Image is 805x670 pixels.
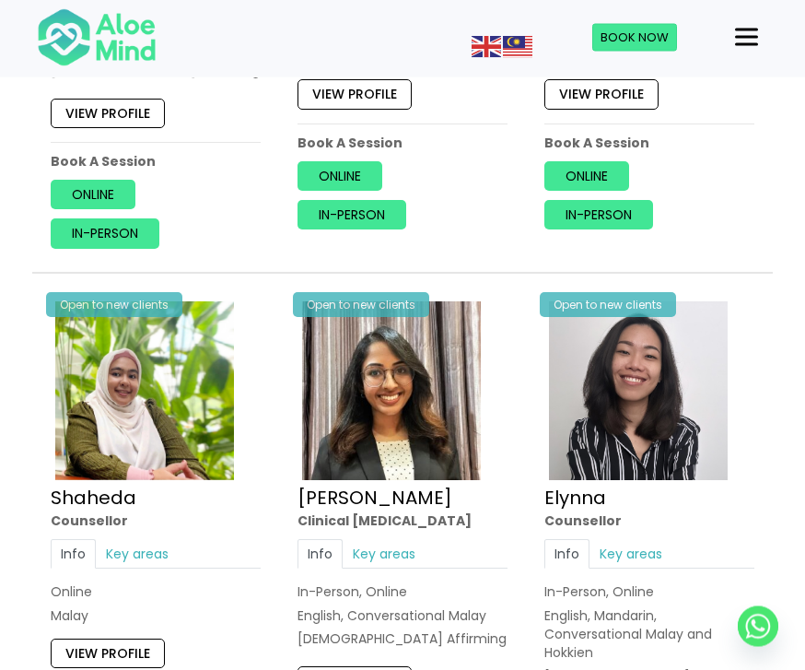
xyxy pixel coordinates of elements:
[544,486,606,511] a: Elynna
[51,100,165,129] a: View profile
[297,630,507,649] div: [DEMOGRAPHIC_DATA] Affirming
[540,293,676,318] div: Open to new clients
[297,81,412,111] a: View profile
[544,607,754,664] p: English, Mandarin, Conversational Malay and Hokkien
[544,202,653,231] a: In-person
[51,153,261,171] p: Book A Session
[544,540,589,570] a: Info
[297,584,507,603] div: In-Person, Online
[297,202,406,231] a: In-person
[549,302,728,481] img: Elynna Counsellor
[472,36,501,58] img: en
[51,607,261,626] p: Malay
[51,584,261,603] div: Online
[96,540,179,570] a: Key areas
[297,486,452,511] a: [PERSON_NAME]
[297,512,507,531] div: Clinical [MEDICAL_DATA]
[51,486,136,511] a: Shaheda
[503,36,532,58] img: ms
[503,37,534,55] a: Malay
[46,293,182,318] div: Open to new clients
[343,540,426,570] a: Key areas
[302,302,481,481] img: croped-Anita_Profile-photo-300×300
[544,162,629,192] a: Online
[544,584,754,603] div: In-Person, Online
[297,162,382,192] a: Online
[592,24,677,52] a: Book Now
[544,81,659,111] a: View profile
[738,606,778,647] a: Whatsapp
[55,302,234,481] img: Shaheda Counsellor
[293,293,429,318] div: Open to new clients
[589,540,672,570] a: Key areas
[37,7,157,68] img: Aloe mind Logo
[728,22,765,53] button: Menu
[297,540,343,570] a: Info
[544,512,754,531] div: Counsellor
[51,182,135,211] a: Online
[51,512,261,531] div: Counsellor
[51,640,165,669] a: View profile
[297,607,507,626] p: English, Conversational Malay
[544,135,754,153] p: Book A Session
[472,37,503,55] a: English
[51,540,96,570] a: Info
[297,135,507,153] p: Book A Session
[51,220,159,250] a: In-person
[601,29,669,46] span: Book Now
